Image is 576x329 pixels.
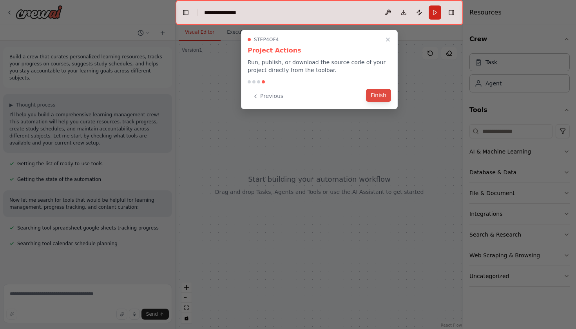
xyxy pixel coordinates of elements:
button: Hide left sidebar [180,7,191,18]
button: Previous [248,90,288,103]
p: Run, publish, or download the source code of your project directly from the toolbar. [248,58,391,74]
span: Step 4 of 4 [254,36,279,43]
h3: Project Actions [248,46,391,55]
button: Finish [366,89,391,102]
button: Close walkthrough [383,35,393,44]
